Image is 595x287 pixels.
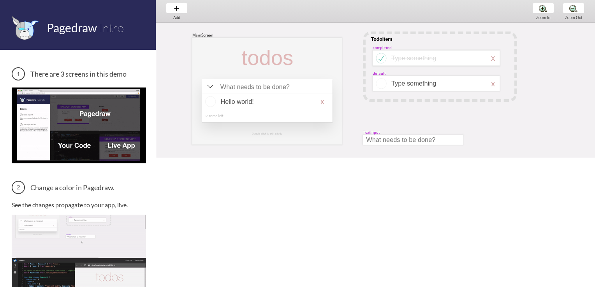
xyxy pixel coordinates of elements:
img: zoom-plus.png [539,4,547,12]
div: x [491,54,495,63]
div: default [373,71,386,76]
div: Zoom Out [559,16,588,20]
div: Add [162,16,192,20]
div: TextInput [363,129,380,135]
span: Pagedraw [47,21,97,35]
img: zoom-minus.png [569,4,577,12]
div: completed [373,45,391,50]
img: baseline-add-24px.svg [173,4,181,12]
h3: Change a color in Pagedraw. [12,181,146,194]
img: 3 screens [12,87,146,163]
span: Intro [99,21,124,35]
div: Zoom In [528,16,558,20]
div: MainScreen [192,33,213,38]
div: x [491,79,495,88]
p: See the changes propagate to your app, live. [12,201,146,208]
h3: There are 3 screens in this demo [12,67,146,80]
img: favicon.png [12,16,39,40]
